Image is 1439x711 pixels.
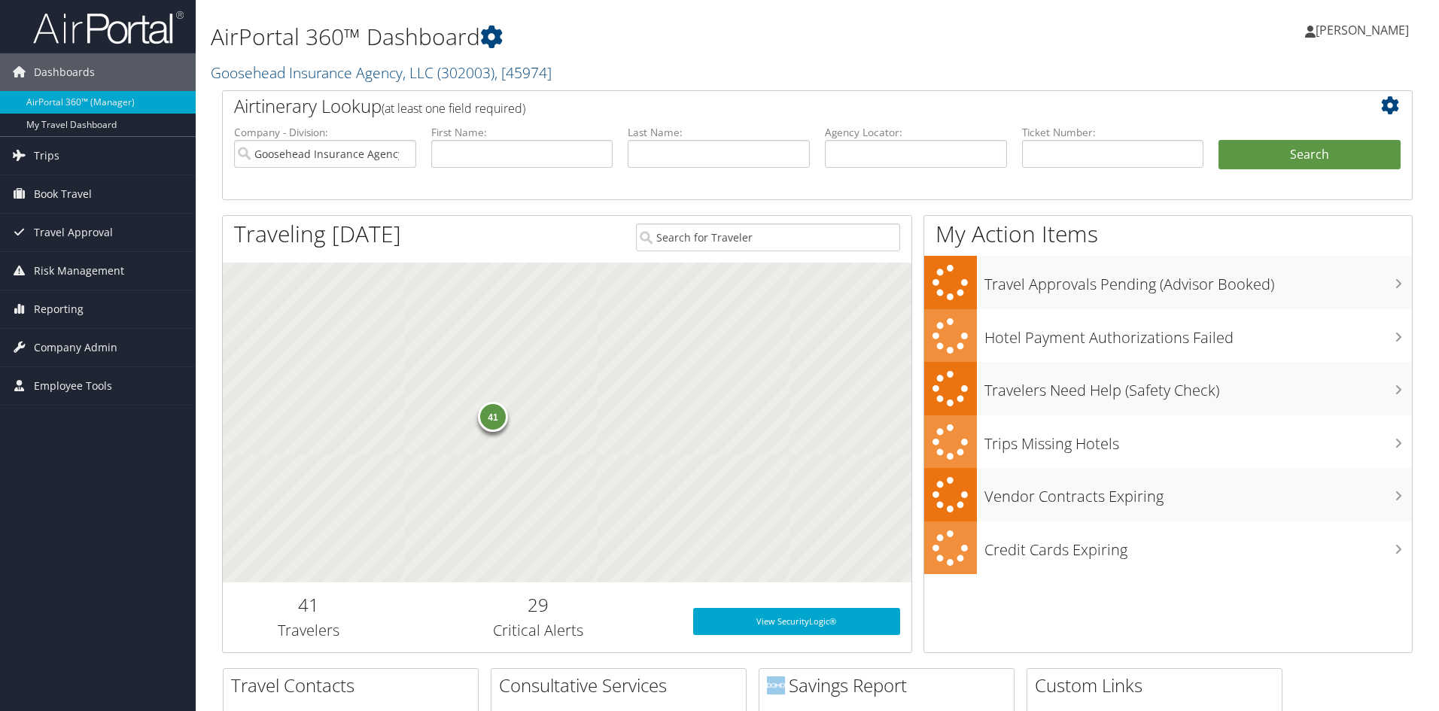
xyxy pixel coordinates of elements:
a: Trips Missing Hotels [924,415,1412,469]
span: Dashboards [34,53,95,91]
span: , [ 45974 ] [494,62,552,83]
h1: AirPortal 360™ Dashboard [211,21,1020,53]
h2: Custom Links [1035,673,1282,698]
h3: Travelers Need Help (Safety Check) [984,372,1412,401]
h2: Airtinerary Lookup [234,93,1301,119]
a: [PERSON_NAME] [1305,8,1424,53]
span: [PERSON_NAME] [1316,22,1409,38]
img: airportal-logo.png [33,10,184,45]
h1: Traveling [DATE] [234,218,401,250]
h2: Savings Report [767,673,1014,698]
a: Travel Approvals Pending (Advisor Booked) [924,256,1412,309]
h3: Hotel Payment Authorizations Failed [984,320,1412,348]
span: ( 302003 ) [437,62,494,83]
div: 41 [478,402,508,432]
a: Travelers Need Help (Safety Check) [924,362,1412,415]
h3: Trips Missing Hotels [984,426,1412,454]
span: Employee Tools [34,367,112,405]
h2: 29 [406,592,671,618]
a: View SecurityLogic® [693,608,900,635]
span: Reporting [34,290,84,328]
a: Credit Cards Expiring [924,521,1412,575]
h2: Consultative Services [499,673,746,698]
h2: 41 [234,592,384,618]
span: (at least one field required) [382,100,525,117]
img: domo-logo.png [767,676,785,694]
span: Company Admin [34,329,117,366]
h3: Travelers [234,620,384,641]
label: Last Name: [628,125,810,140]
label: Agency Locator: [825,125,1007,140]
a: Hotel Payment Authorizations Failed [924,309,1412,363]
input: Search for Traveler [636,223,900,251]
span: Risk Management [34,252,124,290]
h3: Travel Approvals Pending (Advisor Booked) [984,266,1412,295]
h1: My Action Items [924,218,1412,250]
a: Vendor Contracts Expiring [924,468,1412,521]
span: Travel Approval [34,214,113,251]
h2: Travel Contacts [231,673,478,698]
h3: Critical Alerts [406,620,671,641]
span: Book Travel [34,175,92,213]
button: Search [1218,140,1401,170]
h3: Vendor Contracts Expiring [984,479,1412,507]
a: Goosehead Insurance Agency, LLC [211,62,552,83]
label: First Name: [431,125,613,140]
h3: Credit Cards Expiring [984,532,1412,561]
span: Trips [34,137,59,175]
label: Company - Division: [234,125,416,140]
label: Ticket Number: [1022,125,1204,140]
